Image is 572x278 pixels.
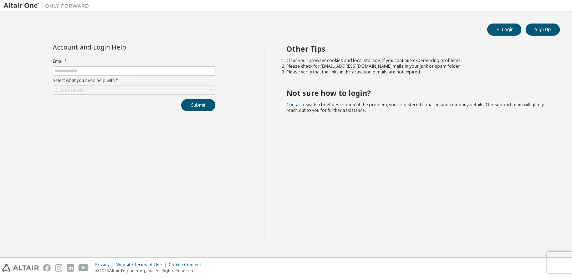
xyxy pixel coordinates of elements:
[55,264,62,272] img: instagram.svg
[286,69,547,75] li: Please verify that the links in the activation e-mails are not expired.
[53,58,215,64] label: Email
[55,87,82,93] div: Click to select
[95,268,205,274] p: © 2025 Altair Engineering, Inc. All Rights Reserved.
[286,102,544,113] span: with a brief description of the problem, your registered e-mail id and company details. Our suppo...
[67,264,74,272] img: linkedin.svg
[53,86,215,94] div: Click to select
[526,24,560,36] button: Sign Up
[78,264,89,272] img: youtube.svg
[95,262,116,268] div: Privacy
[43,264,51,272] img: facebook.svg
[4,2,93,9] img: Altair One
[53,44,183,50] div: Account and Login Help
[2,264,39,272] img: altair_logo.svg
[181,99,215,111] button: Submit
[286,58,547,63] li: Clear your browser cookies and local storage, if you continue experiencing problems.
[286,44,547,53] h2: Other Tips
[116,262,169,268] div: Website Terms of Use
[53,78,215,83] label: Select what you need help with
[487,24,521,36] button: Login
[169,262,205,268] div: Cookie Consent
[286,102,308,108] a: Contact us
[286,63,547,69] li: Please check for [EMAIL_ADDRESS][DOMAIN_NAME] mails in your junk or spam folder.
[286,88,547,98] h2: Not sure how to login?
